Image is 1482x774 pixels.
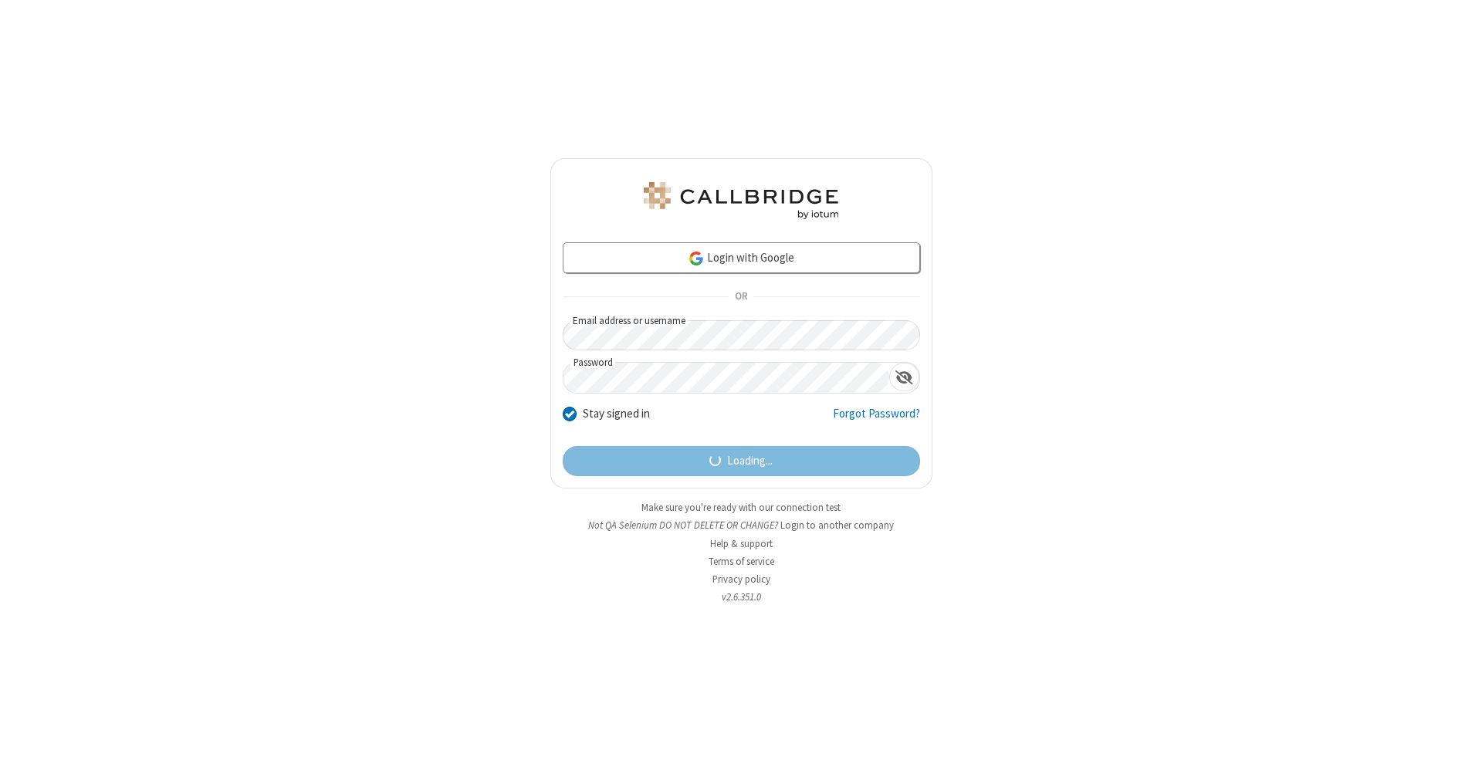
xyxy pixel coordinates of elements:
label: Stay signed in [583,405,650,423]
li: Not QA Selenium DO NOT DELETE OR CHANGE? [550,518,932,532]
button: Login to another company [780,518,894,532]
li: v2.6.351.0 [550,590,932,604]
input: Password [563,363,889,393]
iframe: Chat [1443,734,1470,763]
a: Login with Google [563,242,920,273]
a: Forgot Password? [833,405,920,434]
img: google-icon.png [688,250,705,267]
div: Show password [889,363,919,391]
span: OR [729,286,753,308]
button: Loading... [563,446,920,477]
a: Privacy policy [712,573,770,586]
img: QA Selenium DO NOT DELETE OR CHANGE [641,182,841,219]
a: Terms of service [709,555,774,568]
a: Help & support [710,537,773,550]
a: Make sure you're ready with our connection test [641,501,841,514]
span: Loading... [727,452,773,470]
input: Email address or username [563,320,920,350]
